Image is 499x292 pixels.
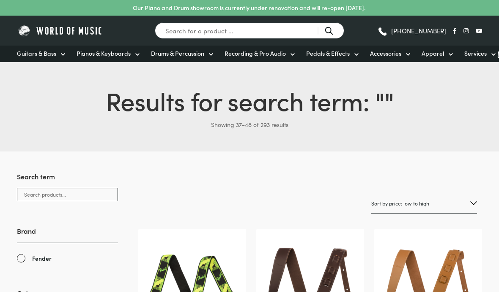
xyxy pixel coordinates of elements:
[17,254,118,263] a: Fender
[77,49,131,58] span: Pianos & Keyboards
[371,194,477,214] select: Shop order
[370,49,401,58] span: Accessories
[376,199,499,292] iframe: Chat with our support team
[17,226,118,243] h3: Brand
[225,49,286,58] span: Recording & Pro Audio
[17,49,56,58] span: Guitars & Bass
[133,3,365,12] p: Our Piano and Drum showroom is currently under renovation and will re-open [DATE].
[17,172,118,188] h3: Search term
[151,49,204,58] span: Drums & Percussion
[17,118,482,131] p: Showing 37–48 of 293 results
[391,27,446,34] span: [PHONE_NUMBER]
[17,24,104,37] img: World of Music
[17,82,482,118] h1: Results for search term: " "
[377,24,446,37] a: [PHONE_NUMBER]
[17,188,118,201] input: Search products...
[422,49,444,58] span: Apparel
[464,49,487,58] span: Services
[17,226,118,263] div: Brand
[155,22,344,39] input: Search for a product ...
[32,254,52,263] span: Fender
[306,49,350,58] span: Pedals & Effects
